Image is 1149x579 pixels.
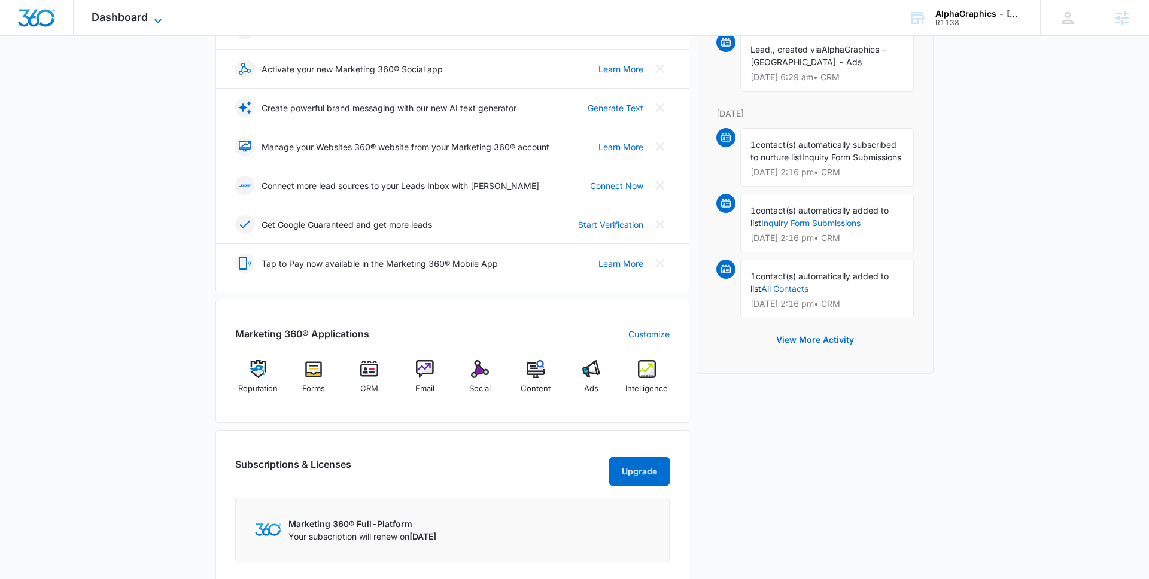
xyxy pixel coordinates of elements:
[802,152,901,162] span: Inquiry Form Submissions
[262,179,539,192] p: Connect more lead sources to your Leads Inbox with [PERSON_NAME]
[651,215,670,234] button: Close
[513,360,559,403] a: Content
[935,9,1023,19] div: account name
[625,383,668,395] span: Intelligence
[584,383,598,395] span: Ads
[651,98,670,117] button: Close
[402,360,448,403] a: Email
[598,141,643,153] a: Learn More
[346,360,393,403] a: CRM
[750,271,889,294] span: contact(s) automatically added to list
[624,360,670,403] a: Intelligence
[750,205,756,215] span: 1
[238,383,278,395] span: Reputation
[255,523,281,536] img: Marketing 360 Logo
[651,254,670,273] button: Close
[235,360,281,403] a: Reputation
[609,457,670,486] button: Upgrade
[598,63,643,75] a: Learn More
[415,383,434,395] span: Email
[598,257,643,270] a: Learn More
[521,383,551,395] span: Content
[651,59,670,78] button: Close
[569,360,615,403] a: Ads
[761,218,861,228] a: Inquiry Form Submissions
[750,44,773,54] span: Lead,
[262,218,432,231] p: Get Google Guaranteed and get more leads
[262,102,516,114] p: Create powerful brand messaging with our new AI text generator
[262,257,498,270] p: Tap to Pay now available in the Marketing 360® Mobile App
[409,531,436,541] span: [DATE]
[716,107,914,120] p: [DATE]
[773,44,822,54] span: , created via
[651,176,670,195] button: Close
[262,141,549,153] p: Manage your Websites 360® website from your Marketing 360® account
[235,457,351,481] h2: Subscriptions & Licenses
[750,234,904,242] p: [DATE] 2:16 pm • CRM
[288,530,436,543] p: Your subscription will renew on
[764,325,866,354] button: View More Activity
[750,139,896,162] span: contact(s) automatically subscribed to nurture list
[750,205,889,228] span: contact(s) automatically added to list
[761,284,808,294] a: All Contacts
[750,73,904,81] p: [DATE] 6:29 am • CRM
[935,19,1023,27] div: account id
[578,218,643,231] a: Start Verification
[750,139,756,150] span: 1
[469,383,491,395] span: Social
[588,102,643,114] a: Generate Text
[92,11,148,23] span: Dashboard
[288,517,436,530] p: Marketing 360® Full-Platform
[750,271,756,281] span: 1
[262,63,443,75] p: Activate your new Marketing 360® Social app
[590,179,643,192] a: Connect Now
[651,137,670,156] button: Close
[628,328,670,340] a: Customize
[302,383,325,395] span: Forms
[360,383,378,395] span: CRM
[235,327,369,341] h2: Marketing 360® Applications
[291,360,337,403] a: Forms
[750,168,904,176] p: [DATE] 2:16 pm • CRM
[750,300,904,308] p: [DATE] 2:16 pm • CRM
[457,360,503,403] a: Social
